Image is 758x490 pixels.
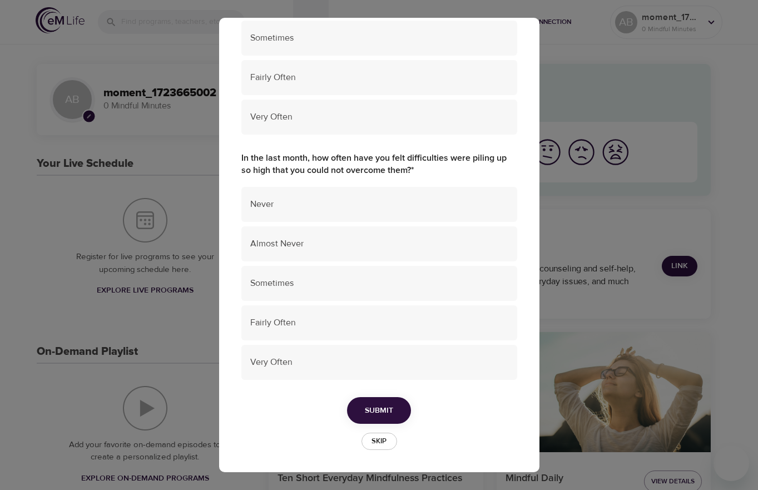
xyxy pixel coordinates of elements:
span: Sometimes [250,32,508,44]
span: Almost Never [250,237,508,250]
span: Submit [365,404,393,418]
span: Sometimes [250,277,508,290]
button: Skip [361,433,397,450]
label: In the last month, how often have you felt difficulties were piling up so high that you could not... [241,152,517,177]
button: Submit [347,397,411,424]
span: Never [250,198,508,211]
span: Fairly Often [250,71,508,84]
span: Skip [367,435,392,448]
span: Very Often [250,111,508,123]
span: Fairly Often [250,316,508,329]
span: Very Often [250,356,508,369]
